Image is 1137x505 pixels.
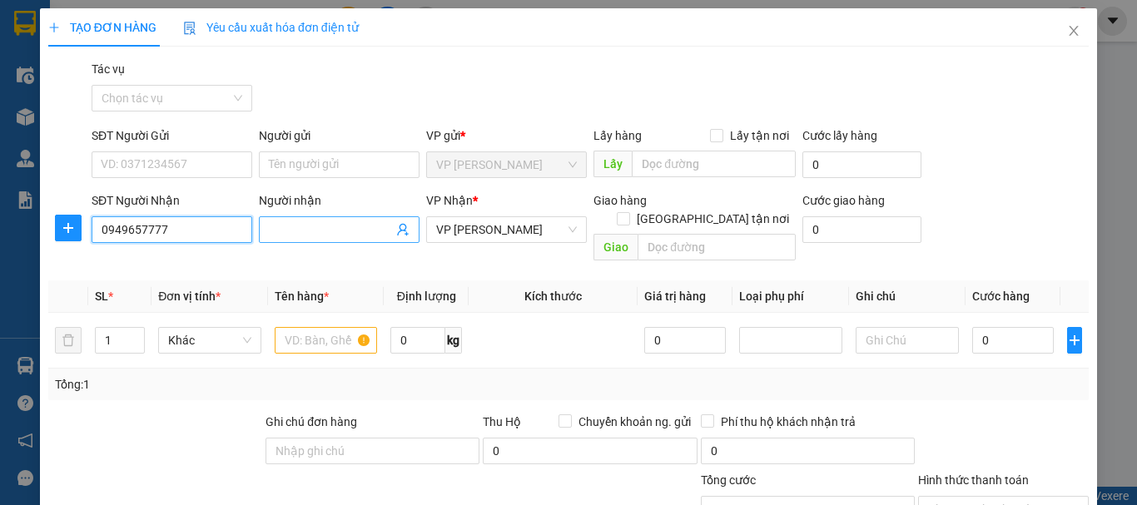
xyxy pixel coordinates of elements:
span: VP Nhận [426,194,473,207]
button: plus [1067,327,1082,354]
div: Người gửi [259,126,420,145]
span: Tên hàng [275,290,329,303]
span: TẠO ĐƠN HÀNG [48,21,156,34]
span: Đơn vị tính [158,290,221,303]
div: SĐT Người Gửi [92,126,252,145]
span: Lấy [593,151,632,177]
span: Thu Hộ [483,415,521,428]
span: SL [95,290,108,303]
input: Cước lấy hàng [802,151,921,178]
label: Tác vụ [92,62,125,76]
span: Giao hàng [593,194,647,207]
span: Khác [168,328,251,353]
span: VP Ngọc Hồi [436,152,577,177]
div: SĐT Người Nhận [92,191,252,210]
span: Chuyển khoản ng. gửi [572,413,698,431]
input: VD: Bàn, Ghế [275,327,378,354]
span: Yêu cầu xuất hóa đơn điện tử [183,21,359,34]
input: Cước giao hàng [802,216,921,243]
button: plus [55,215,82,241]
span: user-add [396,223,410,236]
span: Tổng cước [701,473,756,487]
input: Dọc đường [638,234,796,260]
span: Kích thước [524,290,582,303]
button: delete [55,327,82,354]
span: Lấy tận nơi [723,126,796,145]
span: plus [56,221,81,235]
span: Phí thu hộ khách nhận trả [714,413,862,431]
div: Tổng: 1 [55,375,440,394]
div: VP gửi [426,126,587,145]
div: Người nhận [259,191,420,210]
span: Định lượng [397,290,456,303]
img: icon [183,22,196,35]
span: Lấy hàng [593,129,642,142]
span: close [1067,24,1080,37]
span: kg [445,327,462,354]
span: [GEOGRAPHIC_DATA] tận nơi [630,210,796,228]
input: Dọc đường [632,151,796,177]
label: Ghi chú đơn hàng [266,415,357,428]
input: Ghi chú đơn hàng [266,438,479,464]
span: Cước hàng [972,290,1030,303]
span: Giao [593,234,638,260]
label: Cước lấy hàng [802,129,877,142]
input: Ghi Chú [856,327,959,354]
label: Hình thức thanh toán [918,473,1029,487]
span: VP Hà Tĩnh [436,217,577,242]
input: 0 [644,327,726,354]
span: plus [1068,334,1081,347]
button: Close [1050,8,1097,55]
th: Loại phụ phí [732,280,849,313]
th: Ghi chú [849,280,966,313]
span: Giá trị hàng [644,290,706,303]
label: Cước giao hàng [802,194,885,207]
span: plus [48,22,60,33]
